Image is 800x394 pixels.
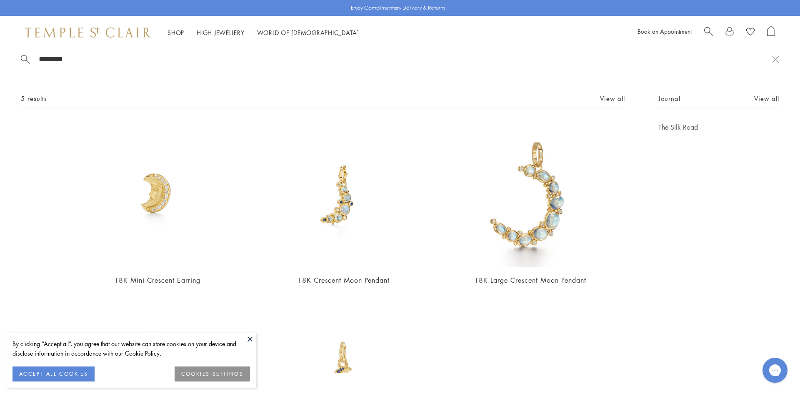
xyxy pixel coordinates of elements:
a: View all [600,94,625,103]
img: P34840-BMSPDIS [271,123,416,267]
p: Enjoy Complimentary Delivery & Returns [351,4,445,12]
div: By clicking “Accept all”, you agree that our website can store cookies on your device and disclos... [12,339,250,358]
a: The Silk Road [658,123,779,132]
a: View all [754,94,779,103]
a: Search [704,26,713,39]
a: 18K Crescent Moon Pendant [297,276,390,285]
img: E18105-MINICRES [85,123,230,267]
button: ACCEPT ALL COOKIES [12,366,95,381]
img: Temple St. Clair [25,28,151,38]
a: Open Shopping Bag [767,26,775,39]
iframe: Gorgias live chat messenger [758,355,792,386]
a: 18K Large Crescent Moon Pendant [474,276,586,285]
a: View Wishlist [746,26,755,39]
span: Journal [658,93,680,104]
a: Book an Appointment [637,27,692,35]
nav: Main navigation [167,28,359,38]
button: COOKIES SETTINGS [175,366,250,381]
a: 18K Mini Crescent Earring [114,276,200,285]
a: World of [DEMOGRAPHIC_DATA]World of [DEMOGRAPHIC_DATA] [257,28,359,37]
a: ShopShop [167,28,184,37]
img: P34840-LGLUNABM [458,123,602,267]
a: High JewelleryHigh Jewellery [197,28,245,37]
span: 5 results [21,93,47,104]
